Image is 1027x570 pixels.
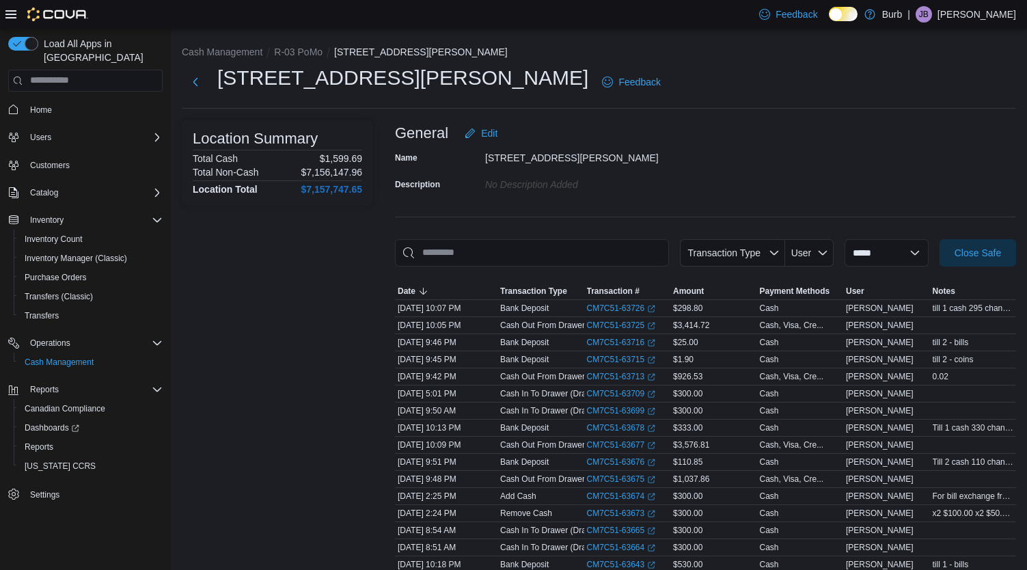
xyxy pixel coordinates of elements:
[19,354,163,370] span: Cash Management
[14,249,168,268] button: Inventory Manager (Classic)
[25,422,79,433] span: Dashboards
[933,559,969,570] span: till 1 - bills
[25,272,87,283] span: Purchase Orders
[500,439,626,450] p: Cash Out From Drawer (Drawer 1)
[193,184,258,195] h4: Location Total
[846,542,914,553] span: [PERSON_NAME]
[933,491,1014,502] span: For bill exchange from vancity x8 $5.00 x6 $10.00 x10 $20.00
[19,458,101,474] a: [US_STATE] CCRS
[3,100,168,120] button: Home
[395,454,497,470] div: [DATE] 9:51 PM
[882,6,903,23] p: Burb
[395,300,497,316] div: [DATE] 10:07 PM
[829,7,858,21] input: Dark Mode
[647,442,655,450] svg: External link
[670,283,757,299] button: Amount
[587,508,656,519] a: CM7C51-63673External link
[398,286,415,297] span: Date
[673,491,702,502] span: $300.00
[14,353,168,372] button: Cash Management
[785,239,834,267] button: User
[395,152,417,163] label: Name
[25,185,163,201] span: Catalog
[584,283,671,299] button: Transaction #
[14,230,168,249] button: Inventory Count
[760,422,779,433] div: Cash
[3,128,168,147] button: Users
[193,153,238,164] h6: Total Cash
[395,125,448,141] h3: General
[916,6,932,23] div: Jared Bingham
[14,287,168,306] button: Transfers (Classic)
[846,457,914,467] span: [PERSON_NAME]
[846,354,914,365] span: [PERSON_NAME]
[182,45,1016,62] nav: An example of EuiBreadcrumbs
[933,337,969,348] span: till 2 - bills
[19,439,59,455] a: Reports
[597,68,666,96] a: Feedback
[930,283,1017,299] button: Notes
[19,458,163,474] span: Washington CCRS
[647,305,655,313] svg: External link
[846,525,914,536] span: [PERSON_NAME]
[587,388,656,399] a: CM7C51-63709External link
[587,525,656,536] a: CM7C51-63665External link
[500,354,549,365] p: Bank Deposit
[30,338,70,349] span: Operations
[647,510,655,518] svg: External link
[25,335,163,351] span: Operations
[25,381,64,398] button: Reports
[25,335,76,351] button: Operations
[25,310,59,321] span: Transfers
[673,388,702,399] span: $300.00
[395,437,497,453] div: [DATE] 10:09 PM
[500,525,609,536] p: Cash In To Drawer (Drawer 2)
[25,291,93,302] span: Transfers (Classic)
[395,385,497,402] div: [DATE] 5:01 PM
[673,559,702,570] span: $530.00
[647,561,655,569] svg: External link
[647,373,655,381] svg: External link
[760,286,830,297] span: Payment Methods
[647,356,655,364] svg: External link
[19,288,98,305] a: Transfers (Classic)
[618,75,660,89] span: Feedback
[673,320,709,331] span: $3,414.72
[760,559,779,570] div: Cash
[500,337,549,348] p: Bank Deposit
[25,253,127,264] span: Inventory Manager (Classic)
[687,247,761,258] span: Transaction Type
[760,542,779,553] div: Cash
[587,405,656,416] a: CM7C51-63699External link
[673,457,702,467] span: $110.85
[14,268,168,287] button: Purchase Orders
[673,371,702,382] span: $926.53
[587,457,656,467] a: CM7C51-63676External link
[395,471,497,487] div: [DATE] 9:48 PM
[647,424,655,433] svg: External link
[25,102,57,118] a: Home
[587,354,656,365] a: CM7C51-63715External link
[25,129,57,146] button: Users
[14,437,168,457] button: Reports
[587,542,656,553] a: CM7C51-63664External link
[673,286,704,297] span: Amount
[320,153,362,164] p: $1,599.69
[933,508,1014,519] span: x2 $100.00 x2 $50.00 for bill exchange at [GEOGRAPHIC_DATA]
[395,334,497,351] div: [DATE] 9:46 PM
[933,286,955,297] span: Notes
[25,487,65,503] a: Settings
[19,269,163,286] span: Purchase Orders
[182,68,209,96] button: Next
[395,505,497,521] div: [DATE] 2:24 PM
[673,354,694,365] span: $1.90
[19,354,99,370] a: Cash Management
[395,403,497,419] div: [DATE] 9:50 AM
[14,399,168,418] button: Canadian Compliance
[587,303,656,314] a: CM7C51-63726External link
[3,211,168,230] button: Inventory
[754,1,823,28] a: Feedback
[485,174,668,190] div: No Description added
[500,303,549,314] p: Bank Deposit
[30,215,64,226] span: Inventory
